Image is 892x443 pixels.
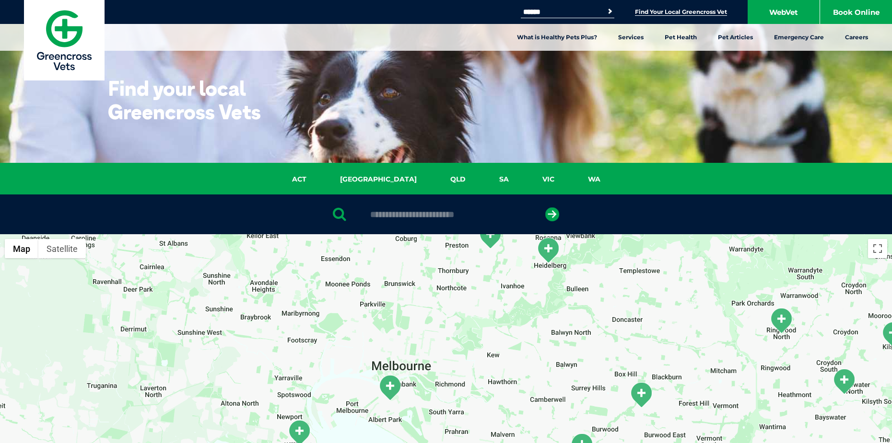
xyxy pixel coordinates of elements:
[536,237,560,263] div: Warringal
[38,239,86,258] button: Show satellite imagery
[526,174,571,185] a: VIC
[108,77,297,124] h1: Find your local Greencross Vets
[707,24,763,51] a: Pet Articles
[378,375,402,401] div: South Melbourne
[571,174,617,185] a: WA
[868,239,887,258] button: Toggle fullscreen view
[769,307,793,334] div: North Ringwood
[323,174,434,185] a: [GEOGRAPHIC_DATA]
[482,174,526,185] a: SA
[5,239,38,258] button: Show street map
[605,7,615,16] button: Search
[763,24,834,51] a: Emergency Care
[275,174,323,185] a: ACT
[506,24,608,51] a: What is Healthy Pets Plus?
[654,24,707,51] a: Pet Health
[608,24,654,51] a: Services
[834,24,879,51] a: Careers
[635,8,727,16] a: Find Your Local Greencross Vet
[629,382,653,408] div: Box Hill
[434,174,482,185] a: QLD
[478,223,502,249] div: Preston
[832,368,856,395] div: Bayswater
